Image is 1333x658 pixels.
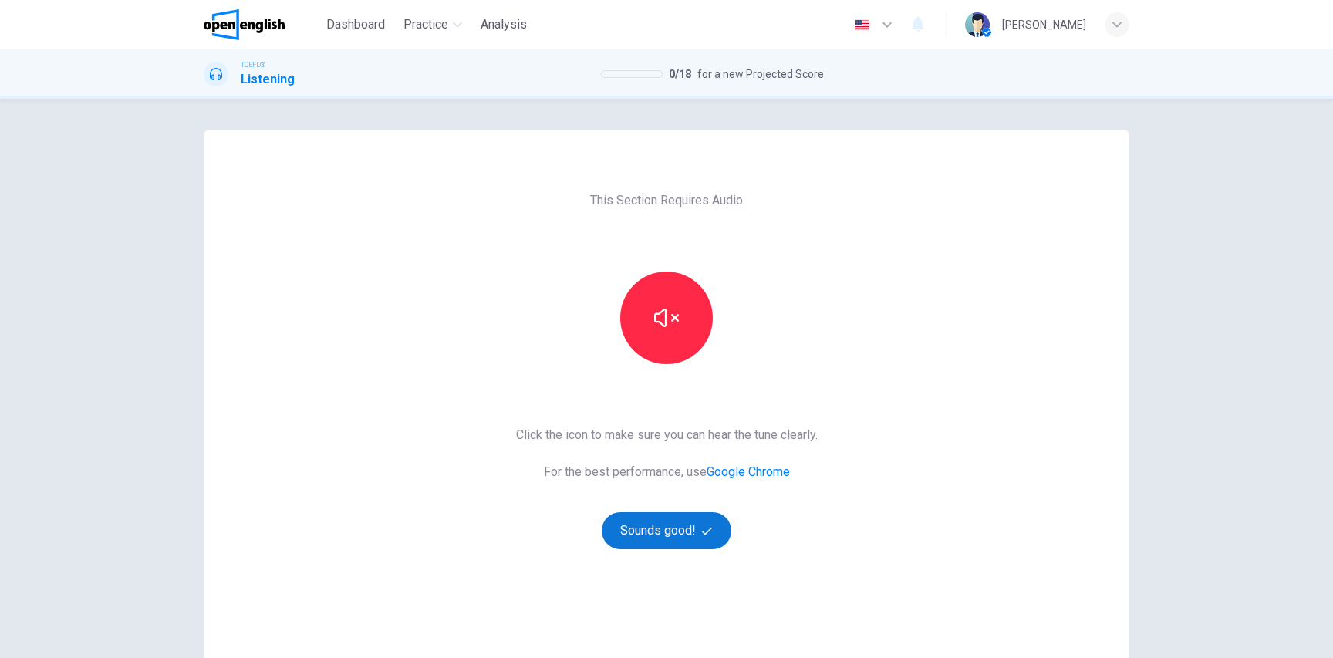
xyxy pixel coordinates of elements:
[516,426,818,444] span: Click the icon to make sure you can hear the tune clearly.
[397,11,468,39] button: Practice
[590,191,743,210] span: This Section Requires Audio
[326,15,385,34] span: Dashboard
[241,59,265,70] span: TOEFL®
[204,9,285,40] img: OpenEnglish logo
[403,15,448,34] span: Practice
[241,70,295,89] h1: Listening
[852,19,872,31] img: en
[474,11,533,39] button: Analysis
[204,9,320,40] a: OpenEnglish logo
[481,15,527,34] span: Analysis
[965,12,990,37] img: Profile picture
[697,65,824,83] span: for a new Projected Score
[516,463,818,481] span: For the best performance, use
[669,65,691,83] span: 0 / 18
[1002,15,1086,34] div: [PERSON_NAME]
[320,11,391,39] button: Dashboard
[602,512,731,549] button: Sounds good!
[707,464,790,479] a: Google Chrome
